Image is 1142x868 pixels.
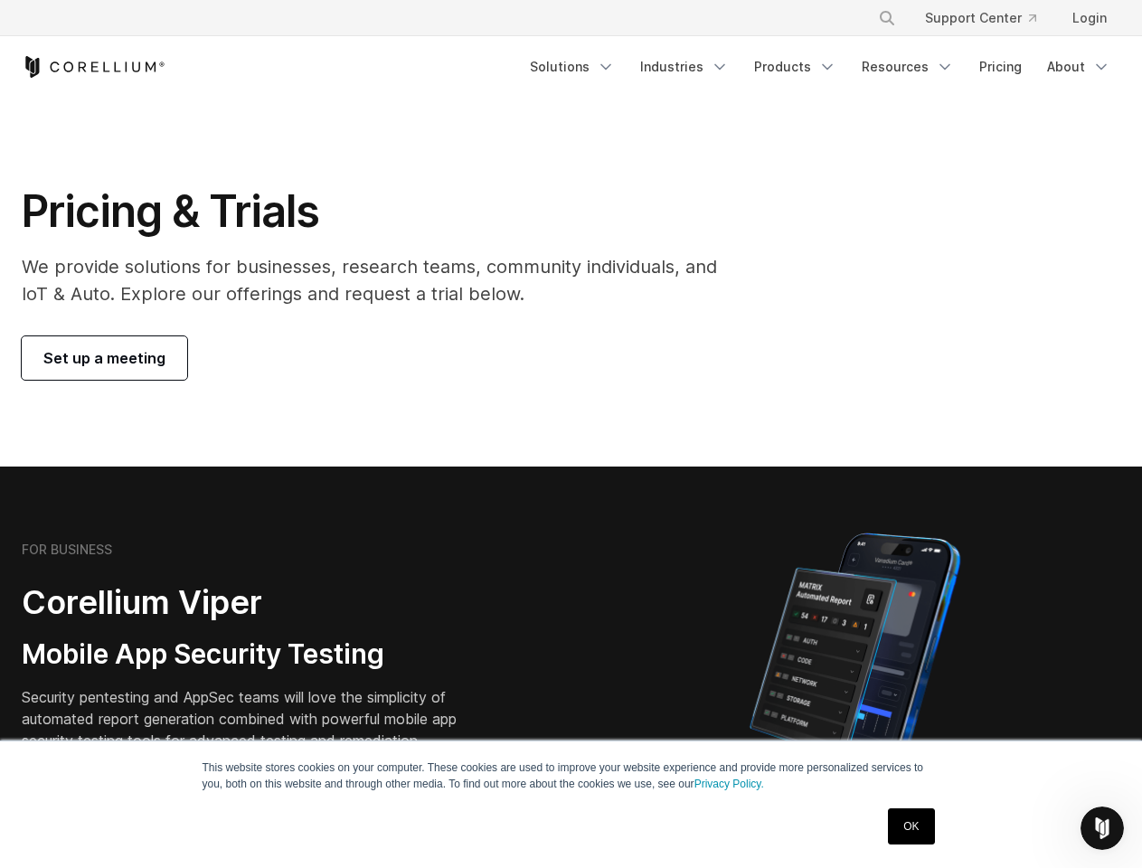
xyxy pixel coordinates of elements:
[911,2,1051,34] a: Support Center
[1081,807,1124,850] iframe: Intercom live chat
[968,51,1033,83] a: Pricing
[694,778,764,790] a: Privacy Policy.
[851,51,965,83] a: Resources
[22,637,485,672] h3: Mobile App Security Testing
[871,2,903,34] button: Search
[22,56,165,78] a: Corellium Home
[743,51,847,83] a: Products
[888,808,934,844] a: OK
[519,51,626,83] a: Solutions
[856,2,1121,34] div: Navigation Menu
[22,336,187,380] a: Set up a meeting
[719,524,991,841] img: Corellium MATRIX automated report on iPhone showing app vulnerability test results across securit...
[22,686,485,751] p: Security pentesting and AppSec teams will love the simplicity of automated report generation comb...
[519,51,1121,83] div: Navigation Menu
[22,542,112,558] h6: FOR BUSINESS
[203,759,940,792] p: This website stores cookies on your computer. These cookies are used to improve your website expe...
[22,253,742,307] p: We provide solutions for businesses, research teams, community individuals, and IoT & Auto. Explo...
[43,347,165,369] span: Set up a meeting
[629,51,740,83] a: Industries
[22,582,485,623] h2: Corellium Viper
[1058,2,1121,34] a: Login
[22,184,742,239] h1: Pricing & Trials
[1036,51,1121,83] a: About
